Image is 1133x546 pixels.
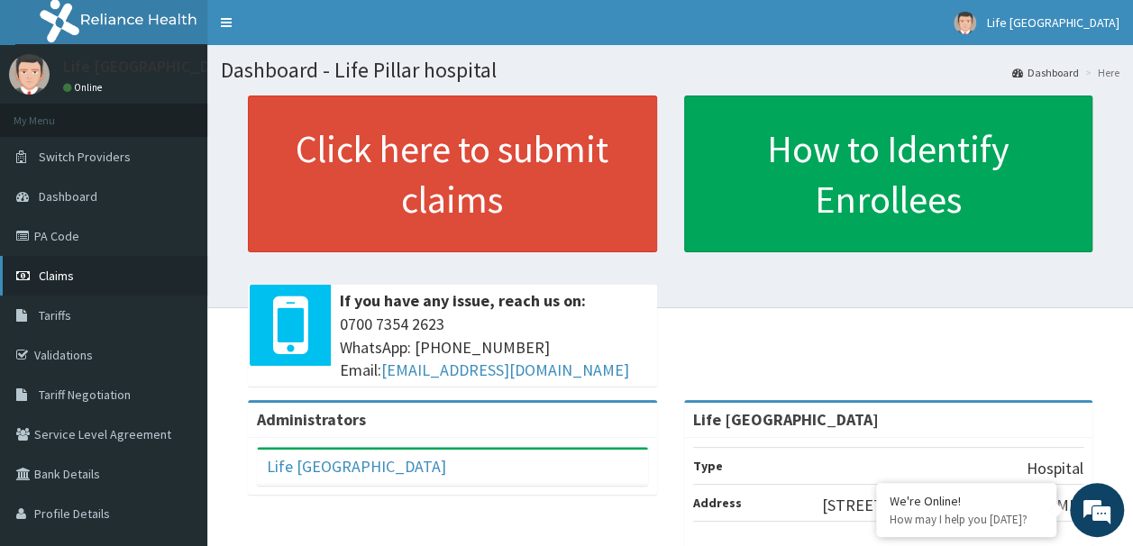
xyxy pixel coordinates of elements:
[693,458,723,474] b: Type
[63,81,106,94] a: Online
[1081,65,1119,80] li: Here
[39,307,71,323] span: Tariffs
[221,59,1119,82] h1: Dashboard - Life Pillar hospital
[105,160,249,342] span: We're online!
[39,149,131,165] span: Switch Providers
[296,9,339,52] div: Minimize live chat window
[9,359,343,422] textarea: Type your message and hit 'Enter'
[890,512,1043,527] p: How may I help you today?
[248,96,657,252] a: Click here to submit claims
[39,188,97,205] span: Dashboard
[954,12,976,34] img: User Image
[987,14,1119,31] span: Life [GEOGRAPHIC_DATA]
[1027,457,1083,480] p: Hospital
[94,101,303,124] div: Chat with us now
[693,409,879,430] strong: Life [GEOGRAPHIC_DATA]
[693,495,742,511] b: Address
[9,54,50,95] img: User Image
[257,409,366,430] b: Administrators
[63,59,242,75] p: Life [GEOGRAPHIC_DATA]
[822,494,1083,517] p: [STREET_ADDRESS][PERSON_NAME]
[1012,65,1079,80] a: Dashboard
[340,290,586,311] b: If you have any issue, reach us on:
[381,359,629,380] a: [EMAIL_ADDRESS][DOMAIN_NAME]
[890,493,1043,509] div: We're Online!
[33,90,73,135] img: d_794563401_company_1708531726252_794563401
[684,96,1093,252] a: How to Identify Enrollees
[39,268,74,284] span: Claims
[39,387,131,403] span: Tariff Negotiation
[267,456,446,477] a: Life [GEOGRAPHIC_DATA]
[340,313,648,382] span: 0700 7354 2623 WhatsApp: [PHONE_NUMBER] Email:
